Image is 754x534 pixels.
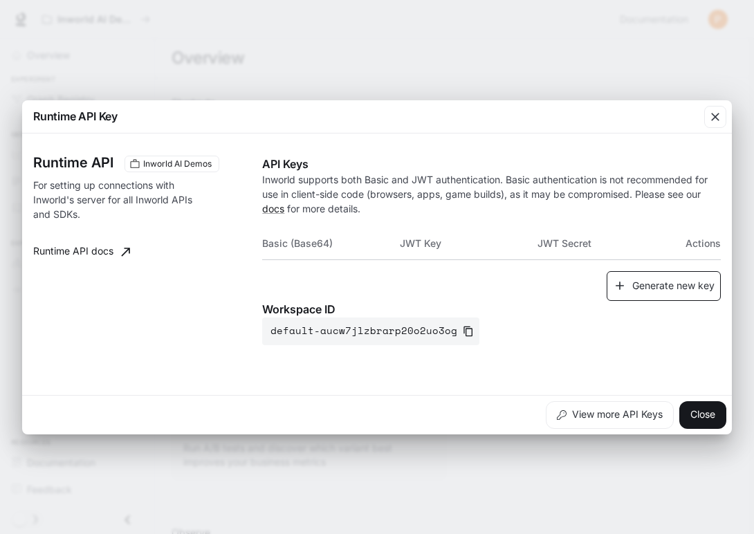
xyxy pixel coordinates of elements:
a: Runtime API docs [28,238,136,266]
p: For setting up connections with Inworld's server for all Inworld APIs and SDKs. [33,178,196,221]
h3: Runtime API [33,156,113,169]
th: Actions [675,227,721,260]
a: docs [262,203,284,214]
button: Close [679,401,726,429]
button: Generate new key [607,271,721,301]
div: These keys will apply to your current workspace only [125,156,219,172]
button: default-aucw7jlzbrarp20o2uo3og [262,317,479,345]
span: Inworld AI Demos [138,158,217,170]
p: API Keys [262,156,721,172]
th: JWT Secret [537,227,675,260]
p: Runtime API Key [33,108,118,125]
th: JWT Key [400,227,537,260]
p: Inworld supports both Basic and JWT authentication. Basic authentication is not recommended for u... [262,172,721,216]
p: Workspace ID [262,301,721,317]
button: View more API Keys [546,401,674,429]
th: Basic (Base64) [262,227,400,260]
